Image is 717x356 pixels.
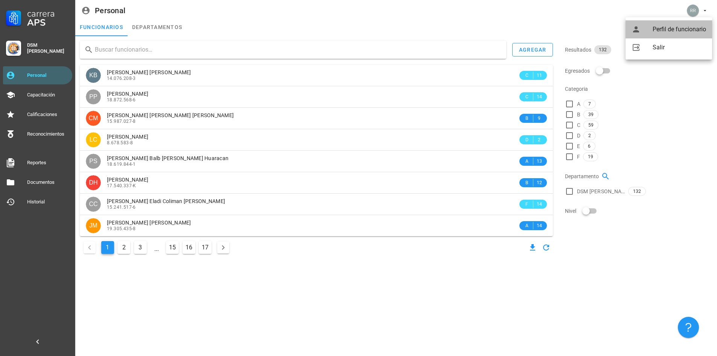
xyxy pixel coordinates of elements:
[565,167,712,185] div: Departamento
[588,131,591,140] span: 2
[536,115,542,122] span: 9
[27,9,69,18] div: Carrera
[577,121,580,129] span: C
[107,177,148,183] span: [PERSON_NAME]
[199,241,212,254] button: Ir a la página 17
[107,162,136,167] span: 18.619.844-1
[687,5,699,17] div: avatar
[217,241,229,254] button: Página siguiente
[107,140,133,145] span: 8.678.583-8
[524,222,530,229] span: A
[3,86,72,104] a: Capacitación
[75,18,128,36] a: funcionarios
[128,18,187,36] a: departamentos
[27,131,69,137] div: Reconocimientos
[86,154,101,169] div: avatar
[3,154,72,172] a: Reportes
[577,142,580,150] span: E
[524,136,530,144] span: D
[27,160,69,166] div: Reportes
[27,179,69,185] div: Documentos
[577,132,580,139] span: D
[536,200,542,208] span: 14
[89,197,97,212] span: CC
[89,111,98,126] span: CM
[536,93,542,101] span: 14
[536,157,542,165] span: 13
[89,89,97,104] span: PP
[577,111,580,118] span: B
[134,241,147,254] button: Ir a la página 3
[107,119,136,124] span: 15.987.027-8
[577,153,580,160] span: F
[3,105,72,124] a: Calificaciones
[536,136,542,144] span: 2
[524,179,530,186] span: B
[89,154,97,169] span: PS
[86,218,101,233] div: avatar
[3,173,72,191] a: Documentos
[27,112,69,118] div: Calificaciones
[588,100,591,108] span: 7
[101,241,114,254] button: Página actual, página 1
[107,155,228,161] span: [PERSON_NAME] Balb [PERSON_NAME] Huaracan
[588,121,594,129] span: 59
[107,69,191,75] span: [PERSON_NAME] [PERSON_NAME]
[107,112,234,118] span: [PERSON_NAME] [PERSON_NAME] [PERSON_NAME]
[653,22,706,37] div: Perfil de funcionario
[86,89,101,104] div: avatar
[565,41,712,59] div: Resultados
[89,68,97,83] span: KB
[577,100,580,108] span: A
[565,80,712,98] div: Categoria
[599,45,607,54] span: 132
[588,142,591,150] span: 6
[3,193,72,211] a: Historial
[183,241,195,254] button: Ir a la página 16
[90,132,97,147] span: LC
[27,72,69,78] div: Personal
[536,72,542,79] span: 11
[107,91,148,97] span: [PERSON_NAME]
[89,175,97,190] span: DH
[565,202,712,220] div: Nivel
[524,93,530,101] span: C
[107,198,225,204] span: [PERSON_NAME] Eladi Coliman [PERSON_NAME]
[86,175,101,190] div: avatar
[633,187,641,196] span: 132
[27,42,69,54] div: DSM [PERSON_NAME]
[86,68,101,83] div: avatar
[80,239,233,256] nav: Navegación de paginación
[524,72,530,79] span: C
[107,220,191,226] span: [PERSON_NAME] [PERSON_NAME]
[86,197,101,212] div: avatar
[565,62,712,80] div: Egresados
[519,47,547,53] div: agregar
[577,188,625,195] span: DSM [PERSON_NAME]
[524,115,530,122] span: B
[107,97,136,102] span: 18.872.568-6
[95,6,125,15] div: Personal
[117,241,130,254] button: Ir a la página 2
[512,43,553,57] button: agregar
[166,241,179,254] button: Ir a la página 15
[27,92,69,98] div: Capacitación
[107,76,136,81] span: 14.076.208-3
[588,153,593,161] span: 19
[107,205,136,210] span: 15.241.517-6
[89,218,97,233] span: JM
[86,132,101,147] div: avatar
[86,111,101,126] div: avatar
[95,44,500,56] input: Buscar funcionarios…
[524,157,530,165] span: A
[3,125,72,143] a: Reconocimientos
[536,222,542,229] span: 14
[107,183,136,188] span: 17.540.337-K
[107,226,136,231] span: 19.305.435-8
[151,241,163,254] span: ...
[107,134,148,140] span: [PERSON_NAME]
[588,110,594,119] span: 39
[27,18,69,27] div: APS
[524,200,530,208] span: F
[3,66,72,84] a: Personal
